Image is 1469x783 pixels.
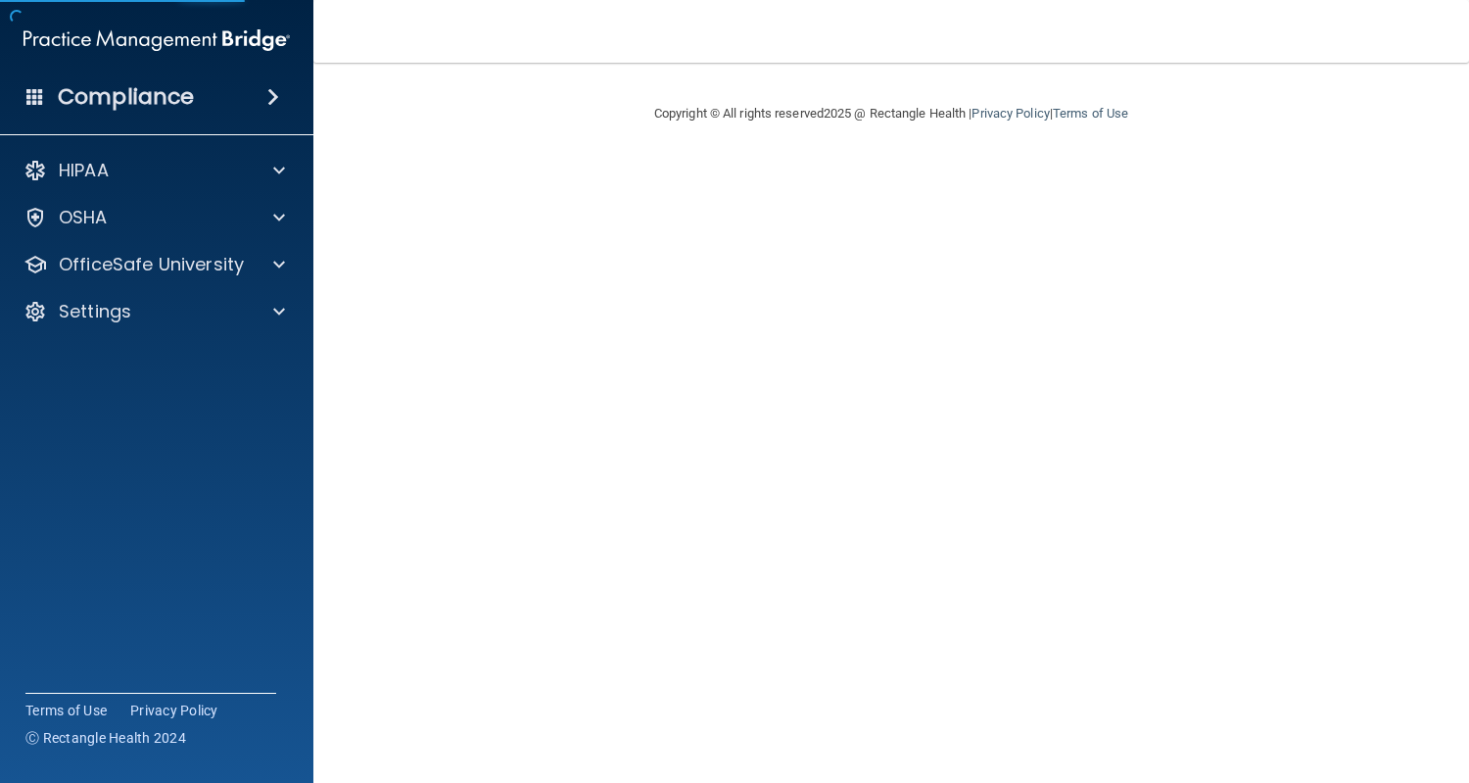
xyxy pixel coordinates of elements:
a: HIPAA [24,159,285,182]
span: Ⓒ Rectangle Health 2024 [25,728,186,748]
p: OfficeSafe University [59,253,244,276]
a: Privacy Policy [130,701,218,720]
a: Terms of Use [1053,106,1128,121]
p: Settings [59,300,131,323]
a: OSHA [24,206,285,229]
div: Copyright © All rights reserved 2025 @ Rectangle Health | | [534,82,1249,145]
p: OSHA [59,206,108,229]
a: Privacy Policy [971,106,1049,121]
a: Terms of Use [25,701,107,720]
img: PMB logo [24,21,290,60]
p: HIPAA [59,159,109,182]
a: Settings [24,300,285,323]
a: OfficeSafe University [24,253,285,276]
h4: Compliance [58,83,194,111]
